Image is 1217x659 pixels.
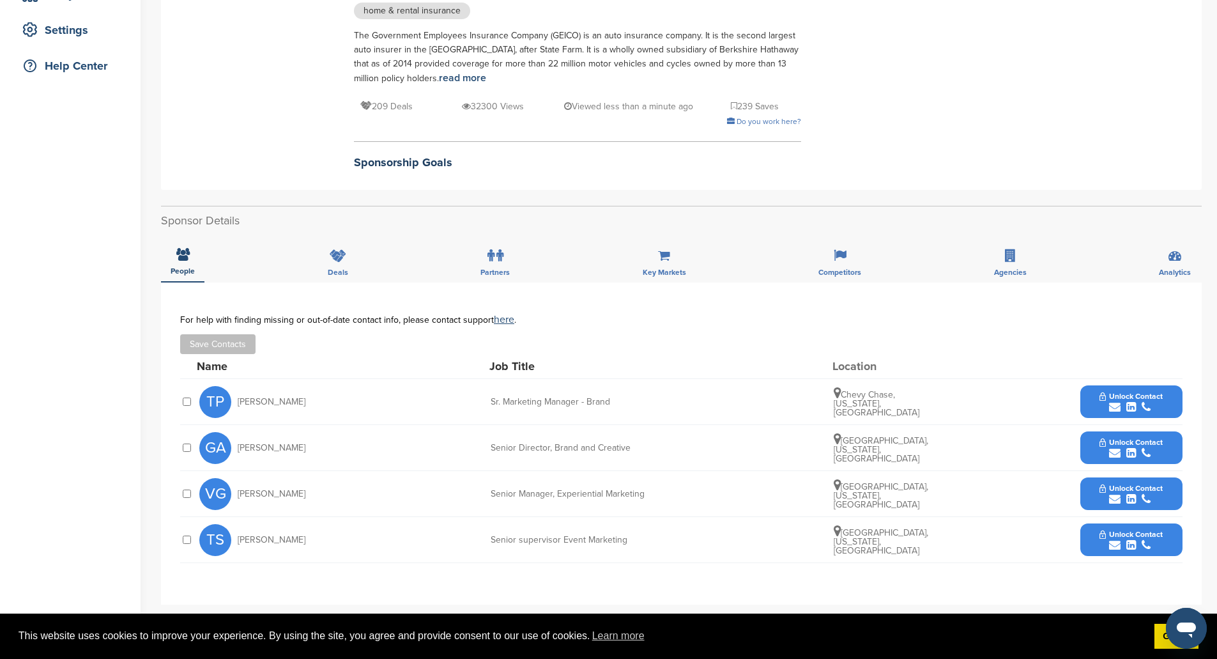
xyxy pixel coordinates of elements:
span: Unlock Contact [1099,530,1163,539]
h2: Sponsor Details [161,212,1202,229]
span: Key Markets [643,268,686,276]
span: Unlock Contact [1099,438,1163,447]
div: For help with finding missing or out-of-date contact info, please contact support . [180,314,1183,325]
a: here [494,313,514,326]
p: 32300 Views [462,98,524,114]
span: People [171,267,195,275]
button: Unlock Contact [1084,521,1178,559]
span: [GEOGRAPHIC_DATA], [US_STATE], [GEOGRAPHIC_DATA] [834,481,928,510]
p: 209 Deals [360,98,413,114]
button: Save Contacts [180,334,256,354]
a: dismiss cookie message [1154,624,1198,649]
iframe: Button to launch messaging window [1166,608,1207,649]
span: Chevy Chase, [US_STATE], [GEOGRAPHIC_DATA] [834,389,919,418]
span: [PERSON_NAME] [238,490,305,499]
button: Unlock Contact [1084,429,1178,467]
span: [GEOGRAPHIC_DATA], [US_STATE], [GEOGRAPHIC_DATA] [834,435,928,464]
span: TP [199,386,231,418]
span: VG [199,478,231,510]
div: The Government Employees Insurance Company (GEICO) is an auto insurance company. It is the second... [354,29,801,86]
span: GA [199,432,231,464]
p: Viewed less than a minute ago [564,98,693,114]
span: [PERSON_NAME] [238,444,305,453]
span: [GEOGRAPHIC_DATA], [US_STATE], [GEOGRAPHIC_DATA] [834,527,928,556]
a: Settings [13,15,128,45]
div: Location [832,361,928,372]
a: Do you work here? [727,117,801,126]
span: Unlock Contact [1099,392,1163,401]
span: This website uses cookies to improve your experience. By using the site, you agree and provide co... [19,626,1144,646]
span: Deals [328,268,348,276]
div: Sr. Marketing Manager - Brand [491,398,682,407]
div: Senior Director, Brand and Creative [491,444,682,453]
button: Unlock Contact [1084,475,1178,513]
div: Settings [19,19,128,42]
span: home & rental insurance [354,3,470,19]
div: Senior supervisor Event Marketing [491,536,682,545]
button: Unlock Contact [1084,383,1178,421]
div: Job Title [489,361,681,372]
h2: Sponsorship Goals [354,154,801,171]
a: learn more about cookies [590,626,647,646]
span: TS [199,524,231,556]
span: Agencies [994,268,1027,276]
span: Analytics [1159,268,1191,276]
p: 239 Saves [731,98,779,114]
div: Senior Manager, Experiential Marketing [491,490,682,499]
a: read more [439,72,486,84]
span: Competitors [818,268,861,276]
span: Unlock Contact [1099,484,1163,493]
span: Do you work here? [737,117,801,126]
span: [PERSON_NAME] [238,398,305,407]
span: [PERSON_NAME] [238,536,305,545]
a: Help Center [13,51,128,81]
div: Name [197,361,337,372]
div: Help Center [19,54,128,77]
span: Partners [480,268,510,276]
